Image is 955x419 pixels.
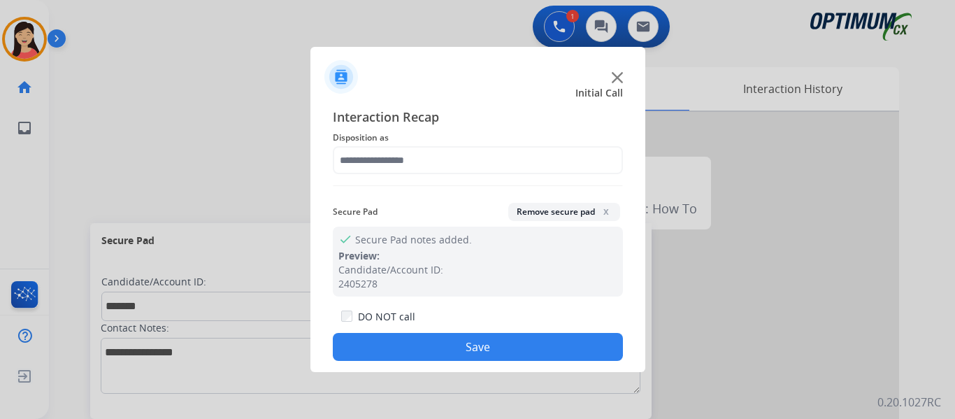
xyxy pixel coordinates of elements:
p: 0.20.1027RC [877,394,941,411]
span: x [601,206,612,217]
label: DO NOT call [358,310,415,324]
img: contact-recap-line.svg [333,185,623,186]
div: Secure Pad notes added. [333,227,623,297]
span: Initial Call [575,86,623,100]
img: contactIcon [324,60,358,94]
span: Secure Pad [333,204,378,220]
div: Candidate/Account ID: 2405278 [338,263,617,291]
span: Disposition as [333,129,623,146]
button: Remove secure padx [508,203,620,221]
span: Preview: [338,249,380,262]
span: Interaction Recap [333,107,623,129]
mat-icon: check [338,232,350,243]
button: Save [333,333,623,361]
